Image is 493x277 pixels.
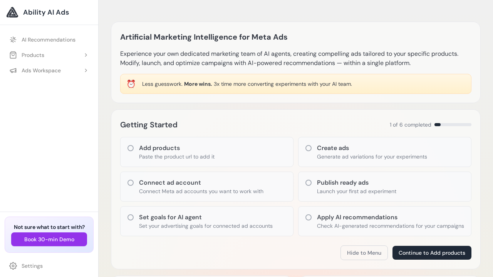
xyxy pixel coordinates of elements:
[142,80,183,87] span: Less guesswork.
[23,7,69,18] span: Ability AI Ads
[139,187,263,195] p: Connect Meta ad accounts you want to work with
[139,178,263,187] h3: Connect ad account
[139,222,273,230] p: Set your advertising goals for connected ad accounts
[120,49,471,68] p: Experience your own dedicated marketing team of AI agents, creating compelling ads tailored to yo...
[11,232,87,246] button: Book 30-min Demo
[317,213,464,222] h3: Apply AI recommendations
[5,33,94,47] a: AI Recommendations
[120,31,288,43] h1: Artificial Marketing Intelligence for Meta Ads
[317,178,396,187] h3: Publish ready ads
[6,6,92,18] a: Ability AI Ads
[9,67,61,74] div: Ads Workspace
[120,118,178,131] h2: Getting Started
[317,187,396,195] p: Launch your first ad experiment
[390,121,431,128] span: 1 of 6 completed
[392,246,471,260] button: Continue to Add products
[139,213,273,222] h3: Set goals for AI agent
[317,222,464,230] p: Check AI-generated recommendations for your campaigns
[9,51,44,59] div: Products
[5,63,94,77] button: Ads Workspace
[214,80,352,87] span: 3x time more converting experiments with your AI team.
[184,80,212,87] span: More wins.
[317,144,427,153] h3: Create ads
[139,144,215,153] h3: Add products
[317,153,427,160] p: Generate ad variations for your experiments
[11,223,87,231] h3: Not sure what to start with?
[139,153,215,160] p: Paste the product url to add it
[5,259,94,273] a: Settings
[126,78,136,89] div: ⏰
[5,48,94,62] button: Products
[340,245,388,260] button: Hide to Menu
